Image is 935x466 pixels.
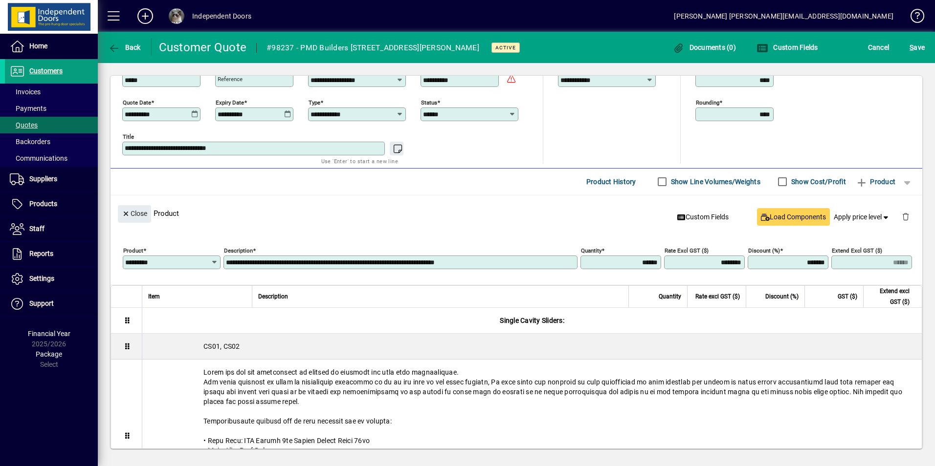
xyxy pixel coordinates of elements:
span: Back [108,43,141,51]
label: Show Line Volumes/Weights [669,177,760,187]
button: Product [851,173,900,191]
span: Description [258,291,288,302]
mat-label: Title [123,133,134,140]
span: Backorders [10,138,50,146]
button: Custom Fields [754,39,821,56]
span: GST ($) [838,291,857,302]
mat-label: Status [421,99,437,106]
span: Product [856,174,895,190]
a: Home [5,34,98,59]
a: Reports [5,242,98,266]
div: Single Cavity Sliders: [142,308,922,333]
span: Custom Fields [757,43,818,51]
mat-label: Description [224,247,253,254]
span: Reports [29,250,53,257]
span: Support [29,299,54,307]
button: Product History [582,173,640,191]
a: Quotes [5,117,98,133]
span: Package [36,350,62,358]
button: Cancel [866,39,892,56]
span: Communications [10,154,67,162]
label: Show Cost/Profit [789,177,846,187]
span: Payments [10,105,46,112]
span: Products [29,200,57,208]
span: S [910,43,913,51]
a: Settings [5,267,98,291]
span: Custom Fields [677,212,729,222]
a: Communications [5,150,98,167]
button: Custom Fields [673,208,733,226]
span: Active [495,44,516,51]
a: Support [5,292,98,316]
button: Profile [161,7,192,25]
span: Apply price level [834,212,890,222]
span: Financial Year [28,330,70,338]
span: Extend excl GST ($) [869,286,910,307]
mat-label: Reference [218,76,243,83]
span: Product History [586,174,636,190]
span: Home [29,42,47,50]
span: ave [910,40,925,55]
mat-label: Rounding [696,99,719,106]
span: Rate excl GST ($) [695,291,740,302]
div: [PERSON_NAME] [PERSON_NAME][EMAIL_ADDRESS][DOMAIN_NAME] [674,8,893,24]
mat-label: Type [309,99,320,106]
button: Save [907,39,927,56]
mat-label: Discount (%) [748,247,780,254]
span: Load Components [761,212,826,222]
span: Item [148,291,160,302]
mat-label: Extend excl GST ($) [832,247,882,254]
span: Settings [29,275,54,282]
span: Quantity [659,291,681,302]
mat-label: Quote date [123,99,151,106]
mat-label: Expiry date [216,99,244,106]
mat-hint: Use 'Enter' to start a new line [321,155,398,167]
span: Customers [29,67,63,75]
button: Back [106,39,143,56]
div: CS01, CS02 [142,334,922,359]
mat-label: Product [123,247,143,254]
a: Suppliers [5,167,98,191]
div: Independent Doors [192,8,251,24]
mat-label: Rate excl GST ($) [665,247,709,254]
span: Cancel [868,40,890,55]
span: Staff [29,225,45,233]
app-page-header-button: Close [115,209,154,217]
div: Customer Quote [159,40,247,55]
button: Load Components [757,208,830,226]
button: Documents (0) [670,39,738,56]
a: Invoices [5,84,98,100]
app-page-header-button: Back [98,39,152,56]
span: Discount (%) [765,291,799,302]
button: Delete [894,205,917,229]
a: Payments [5,100,98,117]
app-page-header-button: Delete [894,212,917,221]
div: #98237 - PMD Builders [STREET_ADDRESS][PERSON_NAME] [267,40,479,56]
a: Knowledge Base [903,2,923,34]
mat-label: Quantity [581,247,601,254]
div: Product [111,195,922,231]
span: Quotes [10,121,38,129]
button: Close [118,205,151,223]
a: Backorders [5,133,98,150]
span: Close [122,206,147,222]
span: Suppliers [29,175,57,183]
button: Apply price level [830,208,894,226]
span: Invoices [10,88,41,96]
a: Staff [5,217,98,241]
button: Add [130,7,161,25]
span: Documents (0) [672,43,736,51]
a: Products [5,192,98,216]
